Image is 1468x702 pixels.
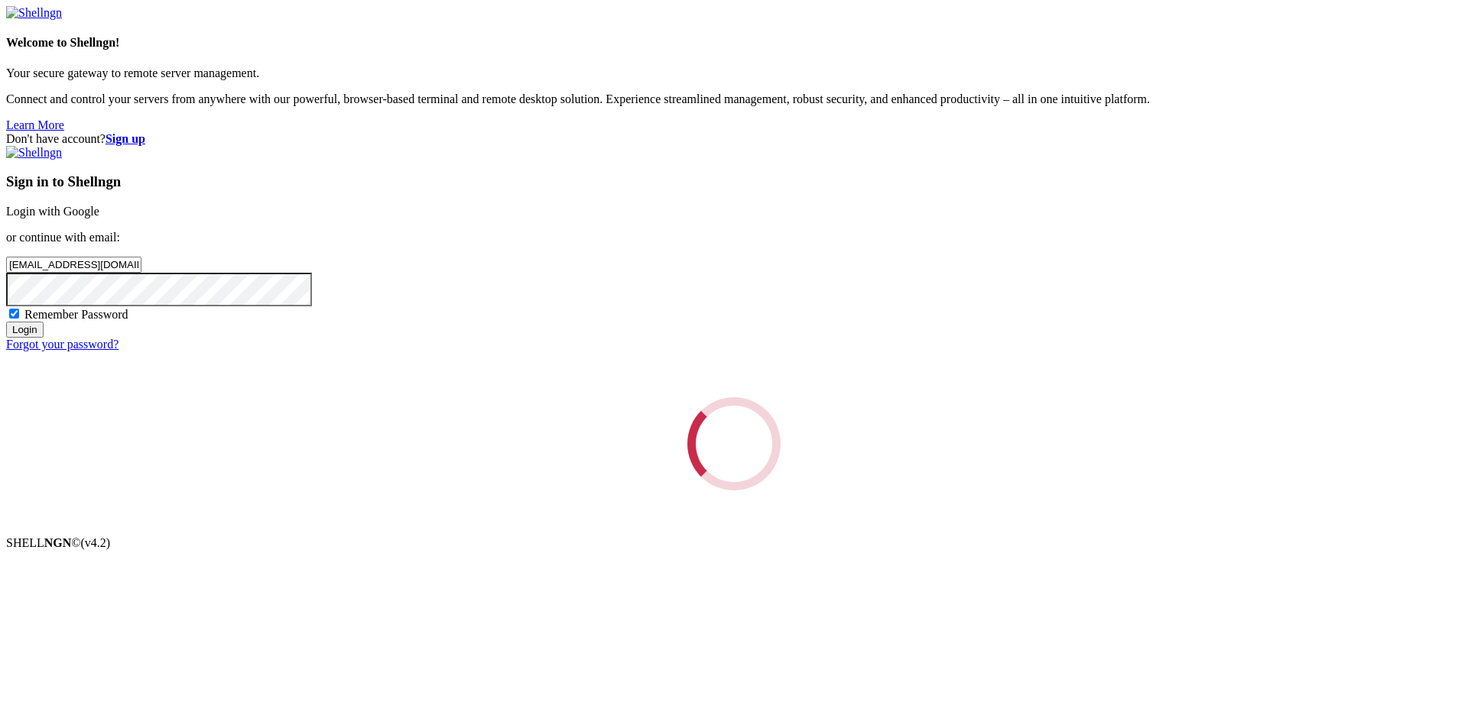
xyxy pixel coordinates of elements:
h4: Welcome to Shellngn! [6,36,1462,50]
p: or continue with email: [6,231,1462,244]
p: Your secure gateway to remote server management. [6,66,1462,80]
a: Login with Google [6,205,99,218]
span: SHELL © [6,536,110,549]
a: Forgot your password? [6,338,119,351]
input: Email address [6,257,141,273]
b: NGN [44,536,72,549]
h3: Sign in to Shellngn [6,173,1462,190]
input: Remember Password [9,309,19,319]
span: Remember Password [24,308,128,321]
span: 4.2.0 [81,536,111,549]
a: Learn More [6,118,64,131]
img: Shellngn [6,6,62,20]
img: Shellngn [6,146,62,160]
input: Login [6,322,44,338]
div: Loading... [683,393,784,494]
p: Connect and control your servers from anywhere with our powerful, browser-based terminal and remo... [6,92,1462,106]
div: Don't have account? [6,132,1462,146]
a: Sign up [106,132,145,145]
